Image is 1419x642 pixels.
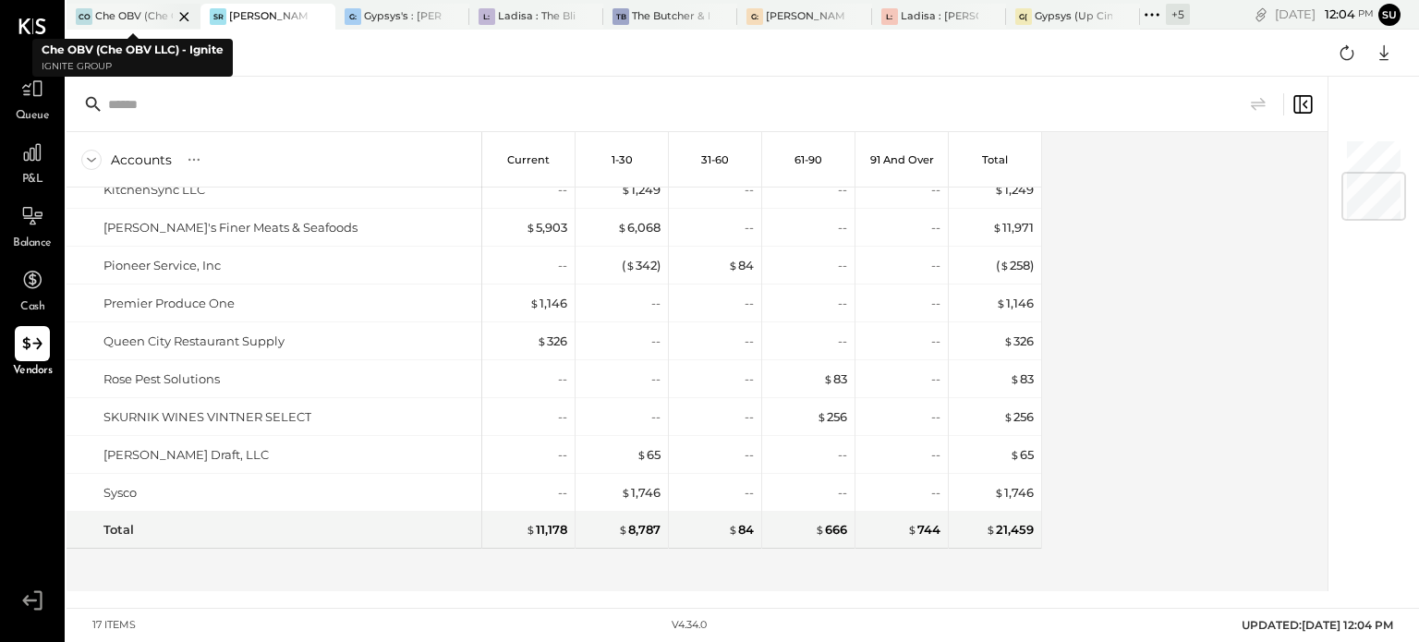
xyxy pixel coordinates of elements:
div: [PERSON_NAME]' Rooftop - Ignite [229,9,307,24]
p: Total [982,153,1008,166]
div: 326 [1003,333,1034,350]
div: -- [745,219,754,236]
span: $ [728,522,738,537]
span: P&L [22,172,43,188]
div: -- [931,295,940,312]
div: -- [745,446,754,464]
b: Che OBV (Che OBV LLC) - Ignite [42,42,224,56]
div: -- [558,484,567,502]
div: SKURNIK WINES VINTNER SELECT [103,408,311,426]
div: [PERSON_NAME]'s Finer Meats & Seafoods [103,219,358,236]
span: $ [994,485,1004,500]
span: $ [637,447,647,462]
div: The Butcher & Barrel (L Argento LLC) - [GEOGRAPHIC_DATA] [632,9,709,24]
span: $ [526,220,536,235]
div: 744 [907,521,940,539]
div: -- [558,257,567,274]
div: 256 [817,408,847,426]
div: -- [745,295,754,312]
div: -- [931,333,940,350]
div: -- [931,408,940,426]
div: -- [931,484,940,502]
span: $ [1003,333,1013,348]
div: 65 [1010,446,1034,464]
div: 1,249 [621,181,661,199]
div: -- [931,370,940,388]
div: 1,746 [994,484,1034,502]
div: 83 [1010,370,1034,388]
span: Vendors [13,363,53,380]
div: 8,787 [618,521,661,539]
div: [PERSON_NAME] Draft, LLC [103,446,269,464]
div: ( 258 ) [996,257,1034,274]
div: [DATE] [1275,6,1374,23]
div: Premier Produce One [103,295,235,312]
div: -- [651,408,661,426]
div: G( [1015,8,1032,25]
div: Sysco [103,484,137,502]
div: TB [612,8,629,25]
span: $ [986,522,996,537]
span: $ [1010,447,1020,462]
div: 6,068 [617,219,661,236]
div: Accounts [111,151,172,169]
div: Ladisa : The Blind Pig [498,9,576,24]
div: -- [558,370,567,388]
div: -- [745,370,754,388]
span: 12 : 04 [1318,6,1355,23]
div: G: [746,8,763,25]
div: 1,249 [994,181,1034,199]
div: 666 [815,521,847,539]
span: $ [621,182,631,197]
span: $ [907,522,917,537]
div: v 4.34.0 [672,618,707,633]
div: -- [745,181,754,199]
span: $ [1000,258,1010,273]
div: -- [838,484,847,502]
div: -- [745,333,754,350]
p: Current [507,153,550,166]
div: -- [651,370,661,388]
div: 83 [823,370,847,388]
span: $ [994,182,1004,197]
div: -- [931,219,940,236]
div: -- [838,446,847,464]
span: Queue [16,108,50,125]
div: 21,459 [986,521,1034,539]
div: -- [745,408,754,426]
span: UPDATED: [DATE] 12:04 PM [1242,618,1393,632]
div: 256 [1003,408,1034,426]
div: 84 [728,521,754,539]
div: KitchenSync LLC [103,181,205,199]
span: $ [618,522,628,537]
div: 5,903 [526,219,567,236]
span: Cash [20,299,44,316]
div: -- [745,484,754,502]
span: $ [537,333,547,348]
span: $ [817,409,827,424]
div: -- [931,446,940,464]
span: $ [728,258,738,273]
div: -- [931,257,940,274]
div: L: [479,8,495,25]
div: ( 342 ) [622,257,661,274]
div: -- [651,295,661,312]
div: 65 [637,446,661,464]
span: $ [823,371,833,386]
a: Balance [1,199,64,252]
div: Total [103,521,134,539]
span: $ [529,296,540,310]
p: 31-60 [701,153,729,166]
div: Che OBV (Che OBV LLC) - Ignite [95,9,173,24]
div: -- [558,181,567,199]
span: pm [1358,7,1374,20]
a: Queue [1,71,64,125]
div: Rose Pest Solutions [103,370,220,388]
div: 17 items [92,618,136,633]
div: Gypsys (Up Cincinnati LLC) - Ignite [1035,9,1112,24]
div: Gypsys's : [PERSON_NAME] on the levee [364,9,442,24]
span: $ [992,220,1002,235]
div: 1,146 [996,295,1034,312]
div: G: [345,8,361,25]
div: -- [838,181,847,199]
